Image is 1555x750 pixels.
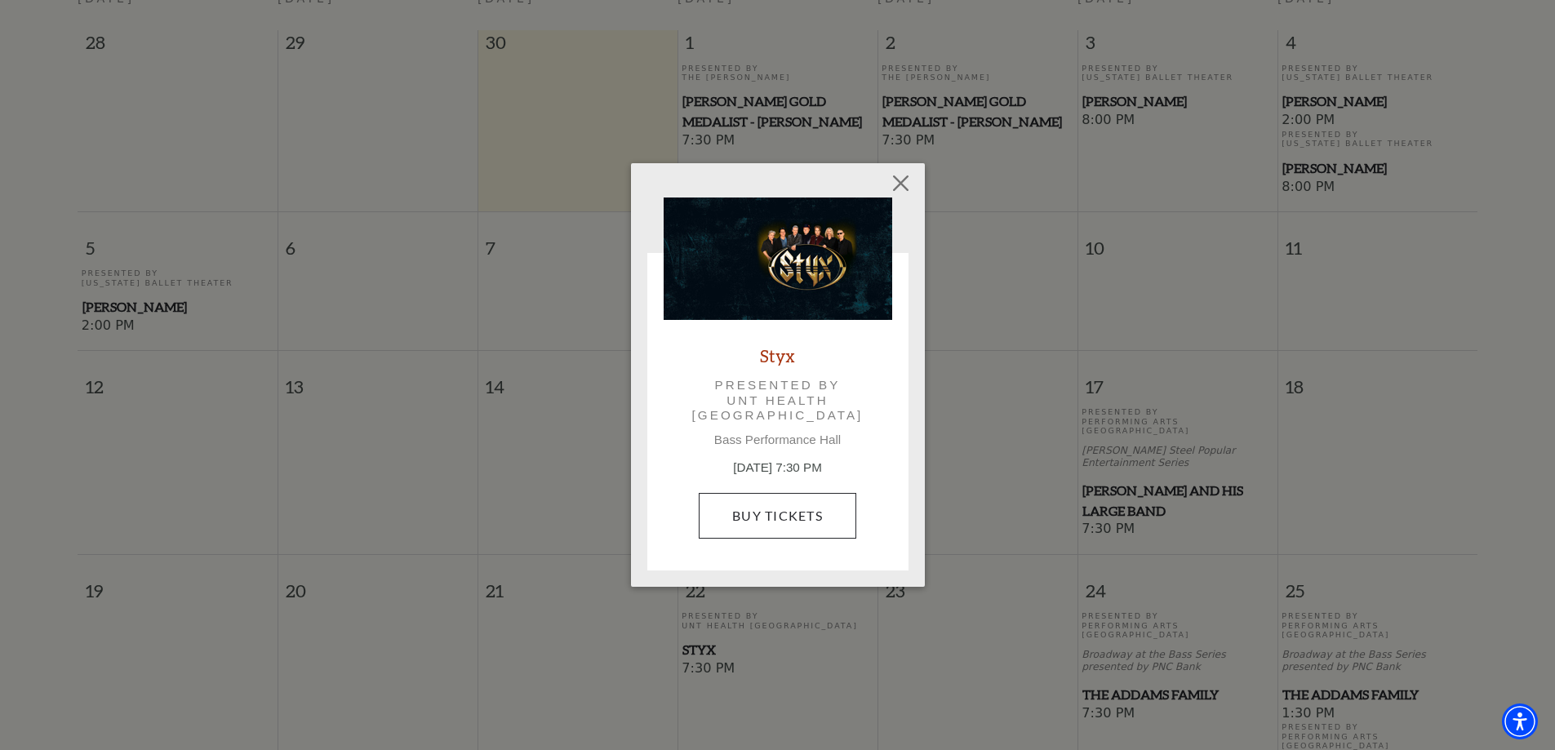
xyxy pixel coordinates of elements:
p: Bass Performance Hall [664,433,892,447]
a: Styx [760,344,795,366]
a: Buy Tickets [699,493,856,539]
button: Close [885,167,916,198]
div: Accessibility Menu [1502,703,1538,739]
p: [DATE] 7:30 PM [664,459,892,477]
p: Presented by UNT Health [GEOGRAPHIC_DATA] [686,378,869,423]
img: Styx [664,197,892,320]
